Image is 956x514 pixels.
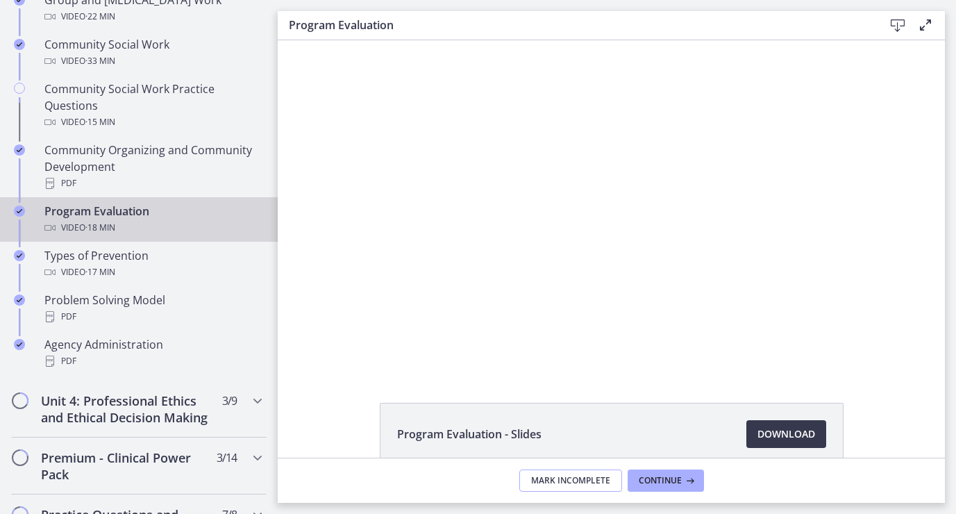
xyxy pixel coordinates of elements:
button: Mark Incomplete [519,470,622,492]
span: 3 / 9 [222,392,237,409]
i: Completed [14,339,25,350]
span: Download [757,426,815,442]
div: PDF [44,353,261,370]
div: Video [44,8,261,25]
i: Completed [14,206,25,217]
a: Download [746,420,826,448]
div: Video [44,114,261,131]
iframe: Video Lesson [278,40,945,371]
div: Types of Prevention [44,247,261,281]
div: Video [44,219,261,236]
i: Completed [14,39,25,50]
div: Video [44,53,261,69]
div: Video [44,264,261,281]
i: Completed [14,144,25,156]
div: Problem Solving Model [44,292,261,325]
div: PDF [44,308,261,325]
span: 3 / 14 [217,449,237,466]
div: PDF [44,175,261,192]
div: Agency Administration [44,336,261,370]
span: Program Evaluation - Slides [397,426,542,442]
i: Completed [14,295,25,306]
h2: Unit 4: Professional Ethics and Ethical Decision Making [41,392,210,426]
div: Community Organizing and Community Development [44,142,261,192]
button: Continue [628,470,704,492]
span: · 15 min [85,114,115,131]
span: · 18 min [85,219,115,236]
i: Completed [14,250,25,261]
span: Continue [639,475,682,486]
h2: Premium - Clinical Power Pack [41,449,210,483]
span: · 17 min [85,264,115,281]
div: Community Social Work Practice Questions [44,81,261,131]
span: · 22 min [85,8,115,25]
div: Community Social Work [44,36,261,69]
h3: Program Evaluation [289,17,862,33]
div: Program Evaluation [44,203,261,236]
span: Mark Incomplete [531,475,610,486]
span: · 33 min [85,53,115,69]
